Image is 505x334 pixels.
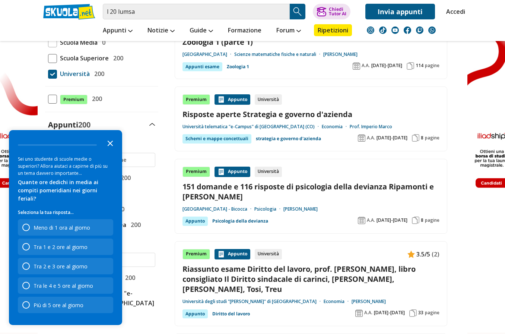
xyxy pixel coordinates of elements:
[322,124,350,130] a: Economia
[274,24,303,38] a: Forum
[367,135,375,141] span: A.A.
[329,7,346,16] div: Chiedi Tutor AI
[18,155,113,177] div: Sei uno studente di scuole medie o superiori? Allora aiutaci a capirne di più su un tema davvero ...
[432,249,439,259] span: (2)
[34,282,93,289] div: Tra le 4 e 5 ore al giorno
[314,24,352,36] a: Ripetizioni
[215,249,250,259] div: Appunto
[358,217,365,224] img: Anno accademico
[182,37,439,47] a: Zoologia 1 (parte 1)
[391,26,399,34] img: youtube
[122,273,135,283] span: 200
[358,134,365,142] img: Anno accademico
[255,94,282,105] div: Università
[9,130,122,325] div: Survey
[182,206,254,212] a: [GEOGRAPHIC_DATA] - Bicocca
[188,24,215,38] a: Guide
[18,209,113,216] p: Seleziona la tua risposta...
[18,239,113,255] div: Tra 1 e 2 ore al giorno
[324,299,352,305] a: Economia
[418,310,423,316] span: 33
[377,135,407,141] span: [DATE]-[DATE]
[227,62,249,71] a: Zoologia 1
[215,94,250,105] div: Appunto
[313,4,350,19] button: ChiediTutor AI
[34,302,83,309] div: Più di 5 ore al giorno
[407,62,414,70] img: Pagine
[103,135,118,150] button: Close the survey
[352,299,386,305] a: [PERSON_NAME]
[217,250,225,258] img: Appunti contenuto
[255,167,282,177] div: Università
[18,297,113,313] div: Più di 5 ore al giorno
[128,220,141,230] span: 200
[217,96,225,103] img: Appunti contenuto
[374,310,405,316] span: [DATE]-[DATE]
[371,63,402,69] span: [DATE]-[DATE]
[256,134,321,143] a: strategia e governo d'azienda
[182,249,210,259] div: Premium
[182,94,210,105] div: Premium
[379,26,387,34] img: tiktok
[362,63,370,69] span: A.A.
[89,94,102,104] span: 200
[212,217,268,226] a: Psicologia della devianza
[34,224,90,231] div: Meno di 1 ora al giorno
[110,53,123,63] span: 200
[367,217,375,223] span: A.A.
[78,120,90,130] span: 200
[353,62,360,70] img: Anno accademico
[254,206,283,212] a: Psicologia
[404,26,411,34] img: facebook
[234,51,323,57] a: Scienze matematiche fisiche e naturali
[57,38,98,47] span: Scuola Media
[425,135,439,141] span: pagine
[428,26,436,34] img: WhatsApp
[103,4,290,19] input: Cerca appunti, riassunti o versioni
[149,123,155,126] img: Apri e chiudi sezione
[407,250,415,258] img: Appunti contenuto
[182,217,208,226] div: Appunto
[367,26,374,34] img: instagram
[118,173,131,183] span: 200
[255,249,282,259] div: Università
[57,69,90,79] span: Università
[416,26,423,34] img: twitch
[48,120,90,130] label: Appunti
[182,299,324,305] a: Università degli studi "[PERSON_NAME]" di [GEOGRAPHIC_DATA]
[18,178,113,203] div: Quante ore dedichi in media ai compiti pomeridiani nei giorni feriali?
[350,124,392,130] a: Prof. Imperio Marco
[217,168,225,176] img: Appunti contenuto
[146,24,177,38] a: Notizie
[283,206,318,212] a: [PERSON_NAME]
[60,95,88,104] span: Premium
[18,219,113,236] div: Meno di 1 ora al giorno
[364,310,372,316] span: A.A.
[99,38,105,47] span: 0
[182,182,439,202] a: 151 domande e 116 risposte di psicologia della devianza Ripamonti e [PERSON_NAME]
[355,309,363,317] img: Anno accademico
[182,264,439,294] a: Riassunto esame Diritto del lavoro, prof. [PERSON_NAME], libro consigliato Il Diritto sindacale d...
[377,217,407,223] span: [DATE]-[DATE]
[57,53,109,63] span: Scuola Superiore
[212,309,250,318] a: Diritto del lavoro
[292,6,303,17] img: Cerca appunti, riassunti o versioni
[425,63,439,69] span: pagine
[18,277,113,294] div: Tra le 4 e 5 ore al giorno
[34,263,88,270] div: Tra 2 e 3 ore al giorno
[290,4,305,19] button: Search Button
[446,4,462,19] a: Accedi
[18,258,113,274] div: Tra 2 e 3 ore al giorno
[226,24,263,38] a: Formazione
[421,217,423,223] span: 8
[215,167,250,177] div: Appunto
[412,134,419,142] img: Pagine
[101,24,134,38] a: Appunti
[182,62,222,71] div: Appunti esame
[416,63,423,69] span: 114
[182,109,439,119] a: Risposte aperte Strategia e governo d'azienda
[182,167,210,177] div: Premium
[412,217,419,224] img: Pagine
[323,51,358,57] a: [PERSON_NAME]
[421,135,423,141] span: 8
